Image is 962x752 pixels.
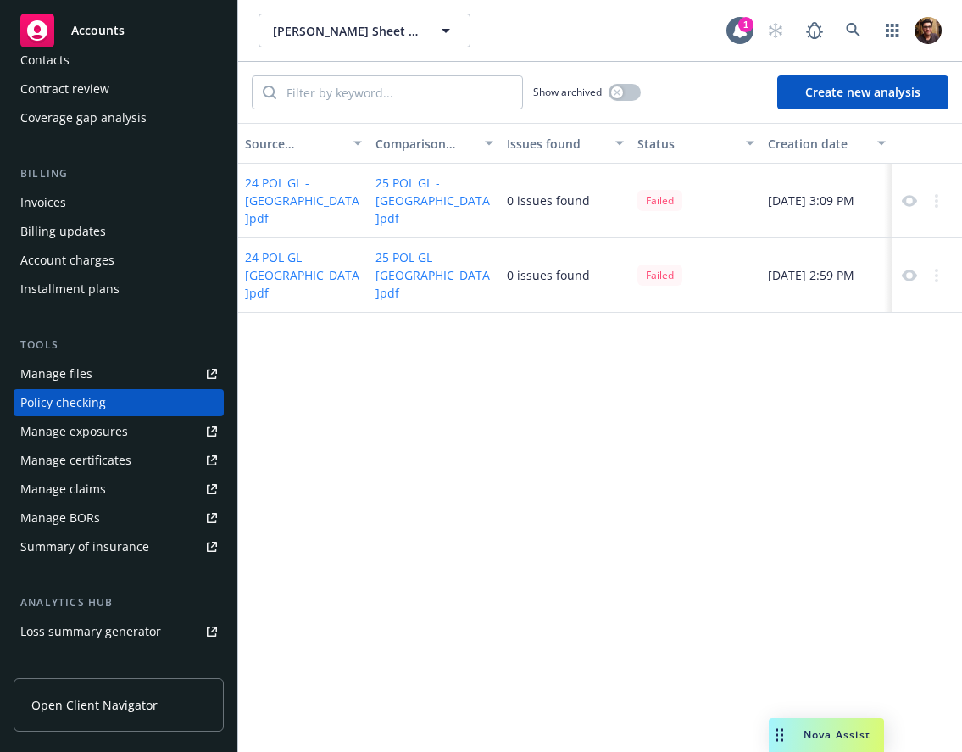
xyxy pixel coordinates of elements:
div: Manage claims [20,476,106,503]
a: Manage exposures [14,418,224,445]
div: Failed [637,265,682,286]
a: Manage claims [14,476,224,503]
a: Summary of insurance [14,533,224,560]
div: Tools [14,337,224,354]
div: Manage certificates [20,447,131,474]
div: Manage BORs [20,504,100,532]
div: 1 [738,17,753,32]
div: Loss summary generator [20,618,161,645]
div: Drag to move [769,718,790,752]
div: [DATE] 3:09 PM [761,164,892,238]
div: Contacts [20,47,70,74]
a: Manage BORs [14,504,224,532]
div: Issues found [507,135,605,153]
button: Issues found [500,123,631,164]
button: 24 POL GL - [GEOGRAPHIC_DATA]pdf [245,174,362,227]
a: Report a Bug [798,14,831,47]
input: Filter by keyword... [276,76,522,109]
a: Invoices [14,189,224,216]
div: Contract review [20,75,109,103]
a: Coverage gap analysis [14,104,224,131]
button: 25 POL GL - [GEOGRAPHIC_DATA]pdf [375,248,492,302]
a: Billing updates [14,218,224,245]
div: Status [637,135,736,153]
a: Installment plans [14,276,224,303]
div: Policy checking [20,389,106,416]
span: [PERSON_NAME] Sheet Metal, Inc. [273,22,420,40]
div: Source document [245,135,343,153]
a: Start snowing [759,14,792,47]
a: Accounts [14,7,224,54]
button: Status [631,123,761,164]
div: Installment plans [20,276,120,303]
div: Manage files [20,360,92,387]
button: 25 POL GL - [GEOGRAPHIC_DATA]pdf [375,174,492,227]
a: Policy checking [14,389,224,416]
a: Account charges [14,247,224,274]
a: Manage files [14,360,224,387]
div: Invoices [20,189,66,216]
button: Create new analysis [777,75,948,109]
div: Billing [14,165,224,182]
span: Show archived [533,85,602,99]
button: Source document [238,123,369,164]
div: Failed [637,190,682,211]
a: Contract review [14,75,224,103]
button: Creation date [761,123,892,164]
div: Account charges [20,247,114,274]
button: Comparison document [369,123,499,164]
img: photo [915,17,942,44]
div: 0 issues found [507,266,590,284]
span: Nova Assist [804,727,870,742]
span: Accounts [71,24,125,37]
button: [PERSON_NAME] Sheet Metal, Inc. [259,14,470,47]
div: Billing updates [20,218,106,245]
div: Comparison document [375,135,474,153]
div: Summary of insurance [20,533,149,560]
a: Search [837,14,870,47]
div: Manage exposures [20,418,128,445]
button: Nova Assist [769,718,884,752]
div: 0 issues found [507,192,590,209]
button: 24 POL GL - [GEOGRAPHIC_DATA]pdf [245,248,362,302]
div: [DATE] 2:59 PM [761,238,892,313]
span: Open Client Navigator [31,696,158,714]
a: Loss summary generator [14,618,224,645]
svg: Search [263,86,276,99]
div: Creation date [768,135,866,153]
div: Analytics hub [14,594,224,611]
a: Contacts [14,47,224,74]
a: Switch app [876,14,909,47]
div: Coverage gap analysis [20,104,147,131]
a: Manage certificates [14,447,224,474]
